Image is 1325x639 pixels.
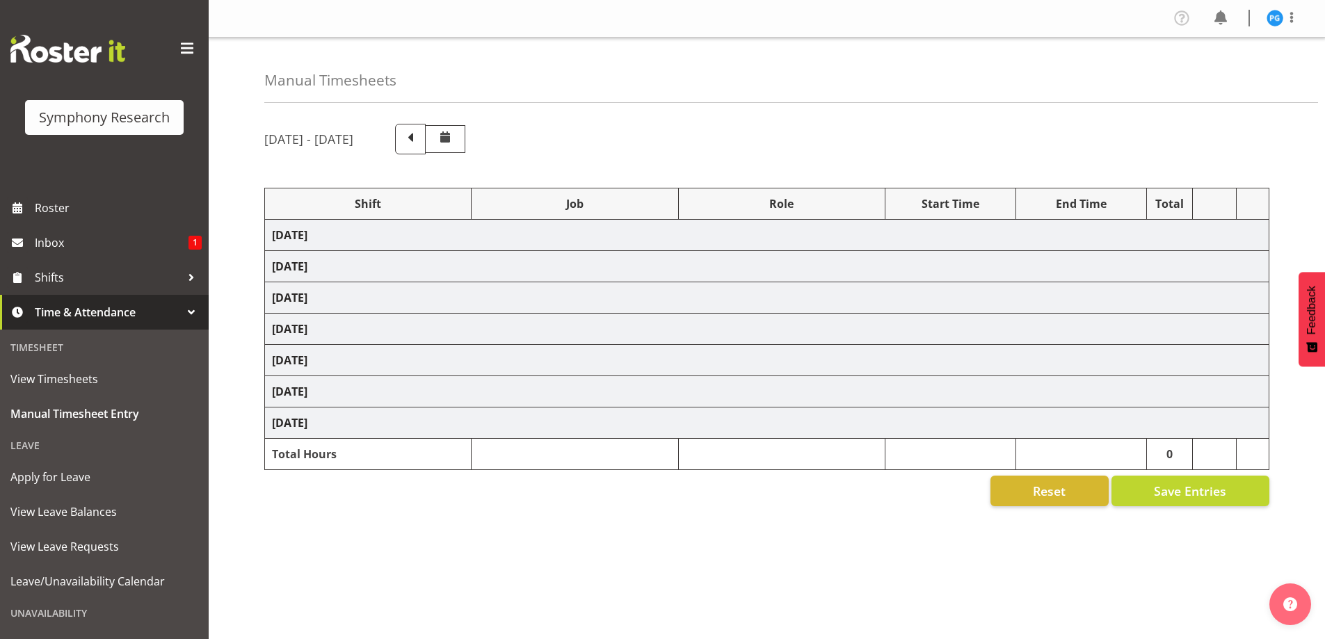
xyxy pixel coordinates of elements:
td: [DATE] [265,220,1269,251]
span: Shifts [35,267,181,288]
td: [DATE] [265,282,1269,314]
span: View Timesheets [10,369,198,389]
div: Timesheet [3,333,205,362]
span: Save Entries [1154,482,1226,500]
div: Leave [3,431,205,460]
span: Leave/Unavailability Calendar [10,571,198,592]
span: View Leave Balances [10,501,198,522]
span: 1 [188,236,202,250]
div: End Time [1023,195,1139,212]
td: 0 [1146,439,1193,470]
a: Manual Timesheet Entry [3,396,205,431]
span: Feedback [1306,286,1318,334]
div: Start Time [892,195,1009,212]
a: Apply for Leave [3,460,205,494]
td: [DATE] [265,376,1269,407]
div: Role [686,195,878,212]
div: Shift [272,195,464,212]
img: Rosterit website logo [10,35,125,63]
td: Total Hours [265,439,472,470]
span: View Leave Requests [10,536,198,557]
img: patricia-gilmour9541.jpg [1267,10,1283,26]
span: Apply for Leave [10,467,198,487]
span: Inbox [35,232,188,253]
button: Reset [990,476,1109,506]
td: [DATE] [265,407,1269,439]
td: [DATE] [265,314,1269,345]
a: View Leave Requests [3,529,205,564]
h4: Manual Timesheets [264,72,396,88]
span: Reset [1033,482,1066,500]
td: [DATE] [265,345,1269,376]
button: Feedback - Show survey [1299,272,1325,366]
a: View Leave Balances [3,494,205,529]
td: [DATE] [265,251,1269,282]
div: Job [479,195,670,212]
h5: [DATE] - [DATE] [264,131,353,147]
div: Total [1154,195,1186,212]
span: Manual Timesheet Entry [10,403,198,424]
span: Roster [35,197,202,218]
div: Unavailability [3,599,205,627]
button: Save Entries [1111,476,1269,506]
a: Leave/Unavailability Calendar [3,564,205,599]
img: help-xxl-2.png [1283,597,1297,611]
div: Symphony Research [39,107,170,128]
a: View Timesheets [3,362,205,396]
span: Time & Attendance [35,302,181,323]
